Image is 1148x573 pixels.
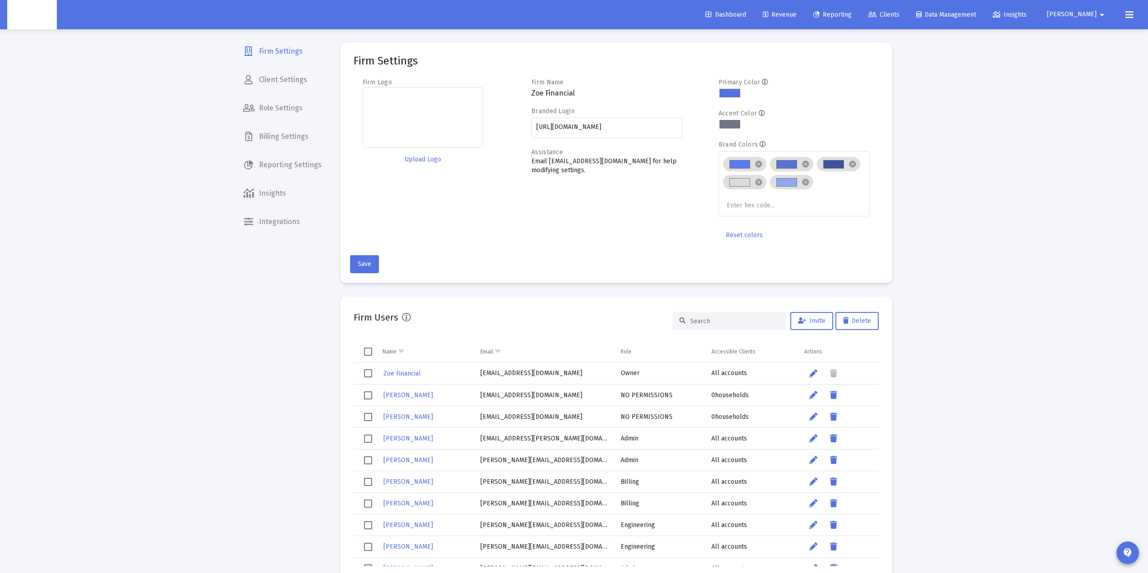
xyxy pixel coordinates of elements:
[802,160,810,168] mat-icon: cancel
[383,432,434,445] a: [PERSON_NAME]
[621,435,638,442] span: Admin
[383,391,433,399] span: [PERSON_NAME]
[363,78,392,86] label: Firm Logo
[835,312,879,330] button: Delete
[711,348,756,355] div: Accessible Clients
[383,435,433,442] span: [PERSON_NAME]
[711,500,747,507] span: All accounts
[383,478,433,486] span: [PERSON_NAME]
[711,543,747,550] span: All accounts
[621,564,638,572] span: Admin
[480,348,493,355] div: Email
[364,521,372,529] div: Select row
[383,389,434,402] a: [PERSON_NAME]
[621,413,673,421] span: NO PERMISSIONS
[474,385,614,406] td: [EMAIL_ADDRESS][DOMAIN_NAME]
[236,69,329,91] span: Client Settings
[4,60,521,76] p: This performance report provides information regarding the previously listed accounts that are be...
[802,178,810,186] mat-icon: cancel
[843,317,871,325] span: Delete
[1047,11,1097,18] span: [PERSON_NAME]
[364,369,372,377] div: Select row
[711,391,749,399] span: 0 households
[1122,547,1133,558] mat-icon: contact_support
[236,154,329,176] span: Reporting Settings
[383,367,422,380] a: Zoe Financial
[621,456,638,464] span: Admin
[1036,5,1118,23] button: [PERSON_NAME]
[364,435,372,443] div: Select row
[711,456,747,464] span: All accounts
[690,317,779,325] input: Search
[727,202,794,209] input: Enter hex code...
[763,11,797,18] span: Revenue
[236,211,329,233] a: Integrations
[806,6,859,24] a: Reporting
[711,369,747,377] span: All accounts
[711,478,747,486] span: All accounts
[705,11,746,18] span: Dashboard
[364,478,372,486] div: Select row
[364,391,372,399] div: Select row
[868,11,899,18] span: Clients
[364,564,372,573] div: Select row
[621,391,673,399] span: NO PERMISSIONS
[531,87,682,100] h3: Zoe Financial
[474,471,614,493] td: [PERSON_NAME][EMAIL_ADDRESS][DOMAIN_NAME]
[236,41,329,62] span: Firm Settings
[719,141,758,148] label: Brand Colors
[383,348,396,355] div: Name
[236,183,329,204] span: Insights
[755,160,763,168] mat-icon: cancel
[474,449,614,471] td: [PERSON_NAME][EMAIL_ADDRESS][DOMAIN_NAME]
[719,226,770,244] button: Reset colors
[723,155,865,211] mat-chip-list: Brand colors
[363,151,484,169] button: Upload Logo
[350,255,379,273] button: Save
[916,11,976,18] span: Data Management
[383,410,434,423] a: [PERSON_NAME]
[474,514,614,536] td: [PERSON_NAME][EMAIL_ADDRESS][DOMAIN_NAME]
[993,11,1027,18] span: Insights
[861,6,907,24] a: Clients
[474,363,614,385] td: [EMAIL_ADDRESS][DOMAIN_NAME]
[798,341,879,362] td: Column Actions
[621,500,639,507] span: Billing
[383,454,434,467] a: [PERSON_NAME]
[621,348,632,355] div: Role
[726,231,763,239] span: Reset colors
[790,312,833,330] button: Invite
[383,497,434,510] a: [PERSON_NAME]
[705,341,798,362] td: Column Accessible Clients
[474,341,614,362] td: Column Email
[364,413,372,421] div: Select row
[621,543,655,550] span: Engineering
[698,6,753,24] a: Dashboard
[398,348,405,355] span: Show filter options for column 'Name'
[405,156,441,163] span: Upload Logo
[621,478,639,486] span: Billing
[719,78,761,86] label: Primary Color
[363,87,484,148] img: Firm logo
[755,178,763,186] mat-icon: cancel
[804,348,822,355] div: Actions
[909,6,983,24] a: Data Management
[354,56,418,65] mat-card-title: Firm Settings
[364,348,372,356] div: Select all
[14,6,50,24] img: Dashboard
[236,97,329,119] span: Role Settings
[848,160,857,168] mat-icon: cancel
[986,6,1034,24] a: Insights
[494,348,501,355] span: Show filter options for column 'Email'
[364,456,372,464] div: Select row
[354,341,879,566] div: Data grid
[383,521,433,529] span: [PERSON_NAME]
[719,110,757,117] label: Accent Color
[621,521,655,529] span: Engineering
[711,413,749,421] span: 0 households
[1097,6,1107,24] mat-icon: arrow_drop_down
[531,157,682,175] p: Email [EMAIL_ADDRESS][DOMAIN_NAME] for help modifying settings.
[531,78,564,86] label: Firm Name
[364,500,372,508] div: Select row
